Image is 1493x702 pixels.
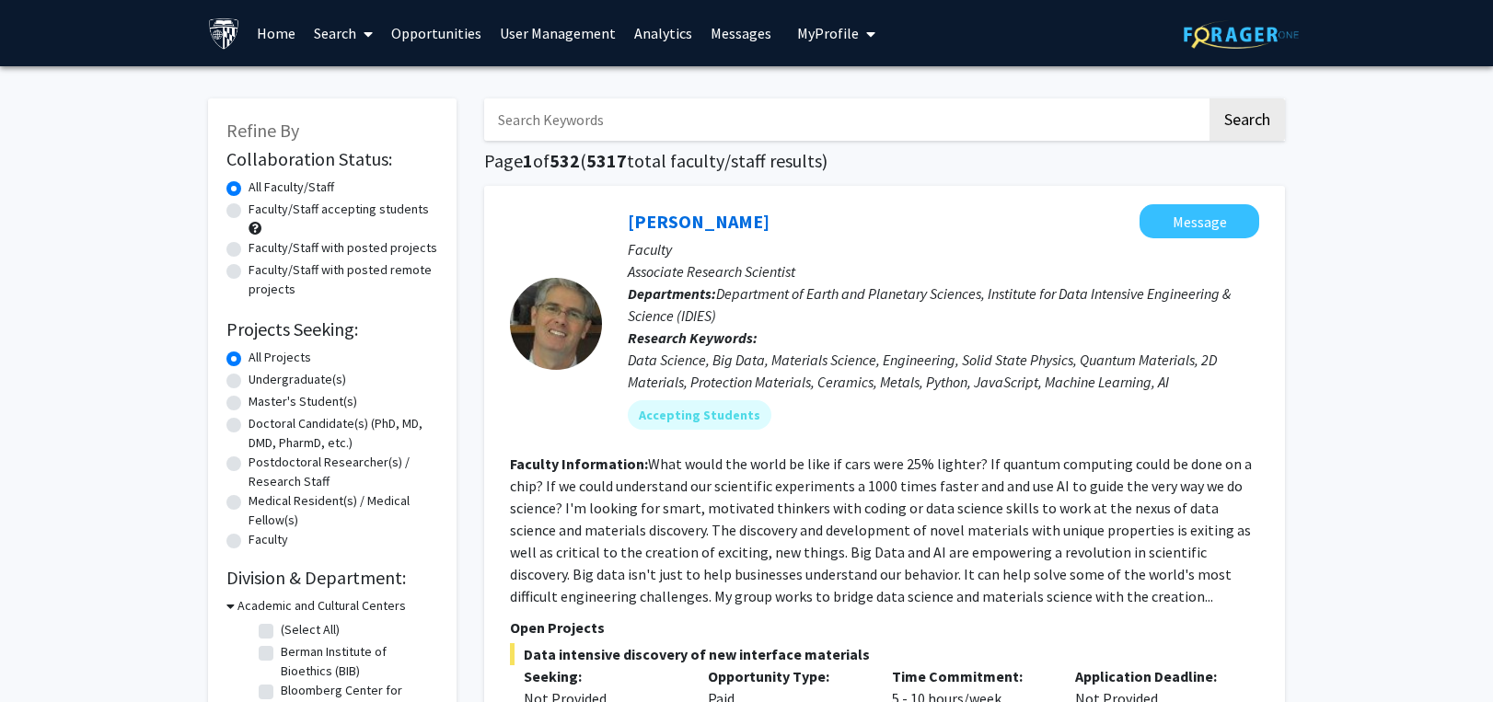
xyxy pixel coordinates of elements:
b: Departments: [628,284,716,303]
mat-chip: Accepting Students [628,400,771,430]
label: Faculty [249,530,288,549]
a: Analytics [625,1,701,65]
label: All Faculty/Staff [249,178,334,197]
a: User Management [491,1,625,65]
span: Data intensive discovery of new interface materials [510,643,1259,665]
div: Data Science, Big Data, Materials Science, Engineering, Solid State Physics, Quantum Materials, 2... [628,349,1259,393]
p: Time Commitment: [892,665,1048,687]
label: Doctoral Candidate(s) (PhD, MD, DMD, PharmD, etc.) [249,414,438,453]
a: [PERSON_NAME] [628,210,770,233]
h2: Division & Department: [226,567,438,589]
button: Message David Elbert [1140,204,1259,238]
label: Medical Resident(s) / Medical Fellow(s) [249,491,438,530]
label: All Projects [249,348,311,367]
img: Johns Hopkins University Logo [208,17,240,50]
p: Faculty [628,238,1259,260]
fg-read-more: What would the world be like if cars were 25% lighter? If quantum computing could be done on a ch... [510,455,1252,605]
h2: Projects Seeking: [226,318,438,340]
span: Department of Earth and Planetary Sciences, Institute for Data Intensive Engineering & Science (I... [628,284,1231,325]
label: Postdoctoral Researcher(s) / Research Staff [249,453,438,491]
label: Master's Student(s) [249,392,357,411]
b: Research Keywords: [628,328,758,347]
h2: Collaboration Status: [226,148,438,170]
p: Seeking: [524,665,680,687]
span: 5317 [586,149,627,172]
span: 532 [550,149,580,172]
label: Faculty/Staff with posted projects [249,238,437,258]
a: Search [305,1,382,65]
button: Search [1209,98,1285,141]
span: 1 [523,149,533,172]
iframe: Chat [14,619,78,688]
p: Associate Research Scientist [628,260,1259,282]
a: Messages [701,1,781,65]
a: Home [248,1,305,65]
span: Refine By [226,119,299,142]
label: (Select All) [281,620,340,639]
p: Open Projects [510,616,1259,639]
label: Faculty/Staff with posted remote projects [249,260,438,299]
label: Faculty/Staff accepting students [249,200,429,219]
img: ForagerOne Logo [1184,20,1299,49]
h3: Academic and Cultural Centers [237,596,406,616]
a: Opportunities [382,1,491,65]
label: Undergraduate(s) [249,370,346,389]
p: Application Deadline: [1075,665,1232,687]
p: Opportunity Type: [708,665,864,687]
span: My Profile [797,24,859,42]
label: Berman Institute of Bioethics (BIB) [281,642,434,681]
b: Faculty Information: [510,455,648,473]
input: Search Keywords [484,98,1207,141]
h1: Page of ( total faculty/staff results) [484,150,1285,172]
